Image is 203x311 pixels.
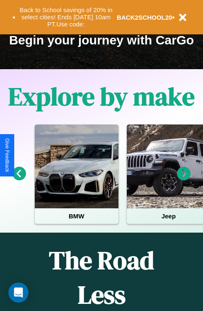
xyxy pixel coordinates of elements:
h1: Explore by make [8,79,195,114]
button: Back to School savings of 20% in select cities! Ends [DATE] 10am PT.Use code: [15,4,117,30]
div: Open Intercom Messenger [8,282,28,303]
h4: BMW [35,208,118,224]
div: Give Feedback [4,138,10,172]
b: BACK2SCHOOL20 [117,14,172,21]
